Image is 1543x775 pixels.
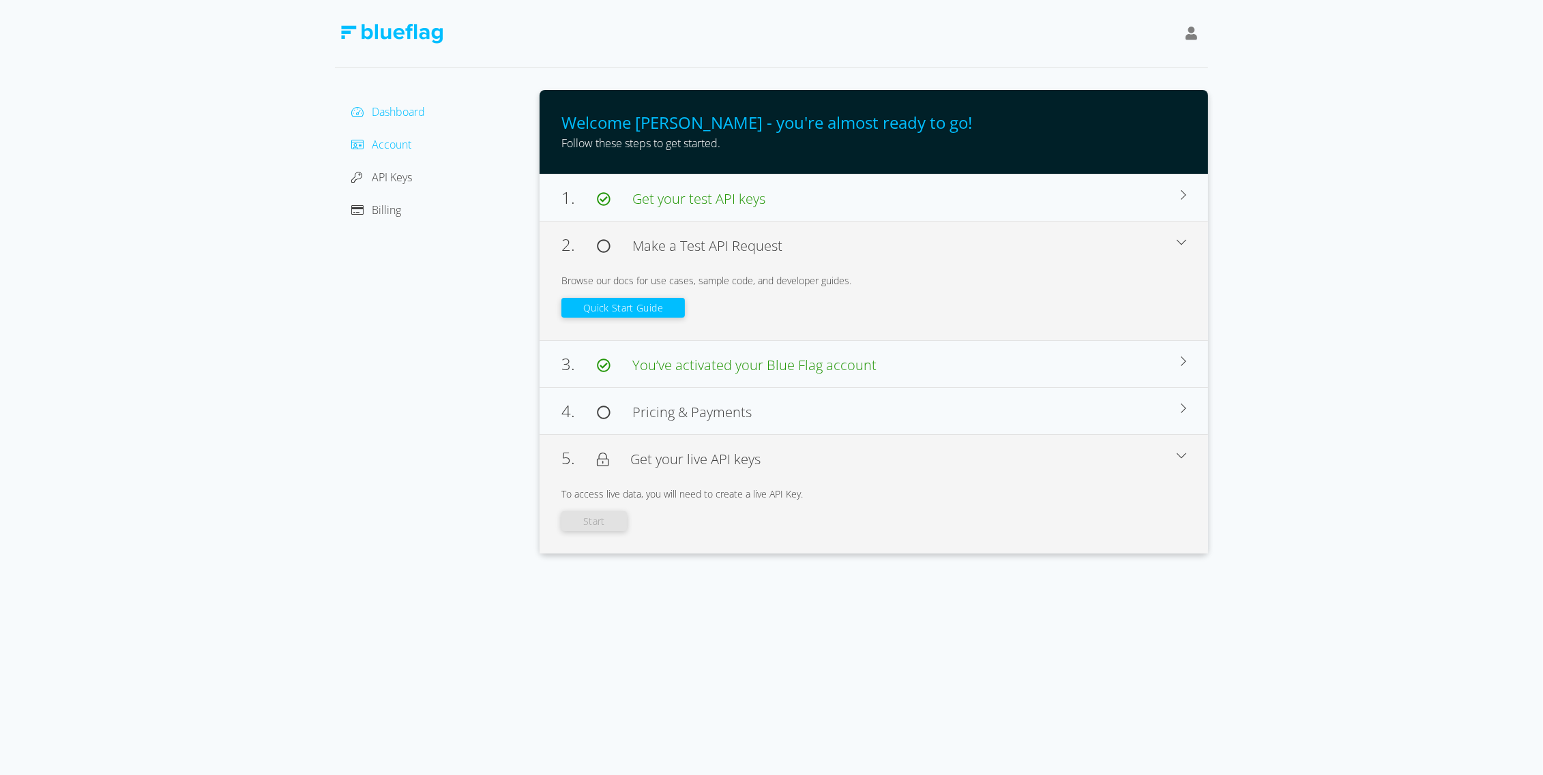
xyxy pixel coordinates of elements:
[561,111,972,134] span: Welcome [PERSON_NAME] - you're almost ready to go!
[372,137,411,152] span: Account
[351,170,412,185] a: API Keys
[632,403,752,421] span: Pricing & Payments
[631,450,761,468] span: Get your live API keys
[561,399,597,422] span: 4.
[351,137,411,152] a: Account
[372,104,425,119] span: Dashboard
[372,170,412,185] span: API Keys
[561,511,627,531] button: Start
[561,446,597,469] span: 5.
[561,352,597,375] span: 3.
[632,189,765,208] span: Get your test API keys
[561,298,685,318] button: Quick Start Guide
[561,487,1186,501] div: To access live data, you will need to create a live API Key.
[351,202,401,217] a: Billing
[632,356,877,374] span: You’ve activated your Blue Flag account
[372,202,401,217] span: Billing
[561,186,597,209] span: 1.
[632,237,782,255] span: Make a Test API Request
[561,136,720,151] span: Follow these steps to get started.
[561,233,597,256] span: 2.
[351,104,425,119] a: Dashboard
[340,24,443,44] img: Blue Flag Logo
[561,273,1186,288] div: Browse our docs for use cases, sample code, and developer guides.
